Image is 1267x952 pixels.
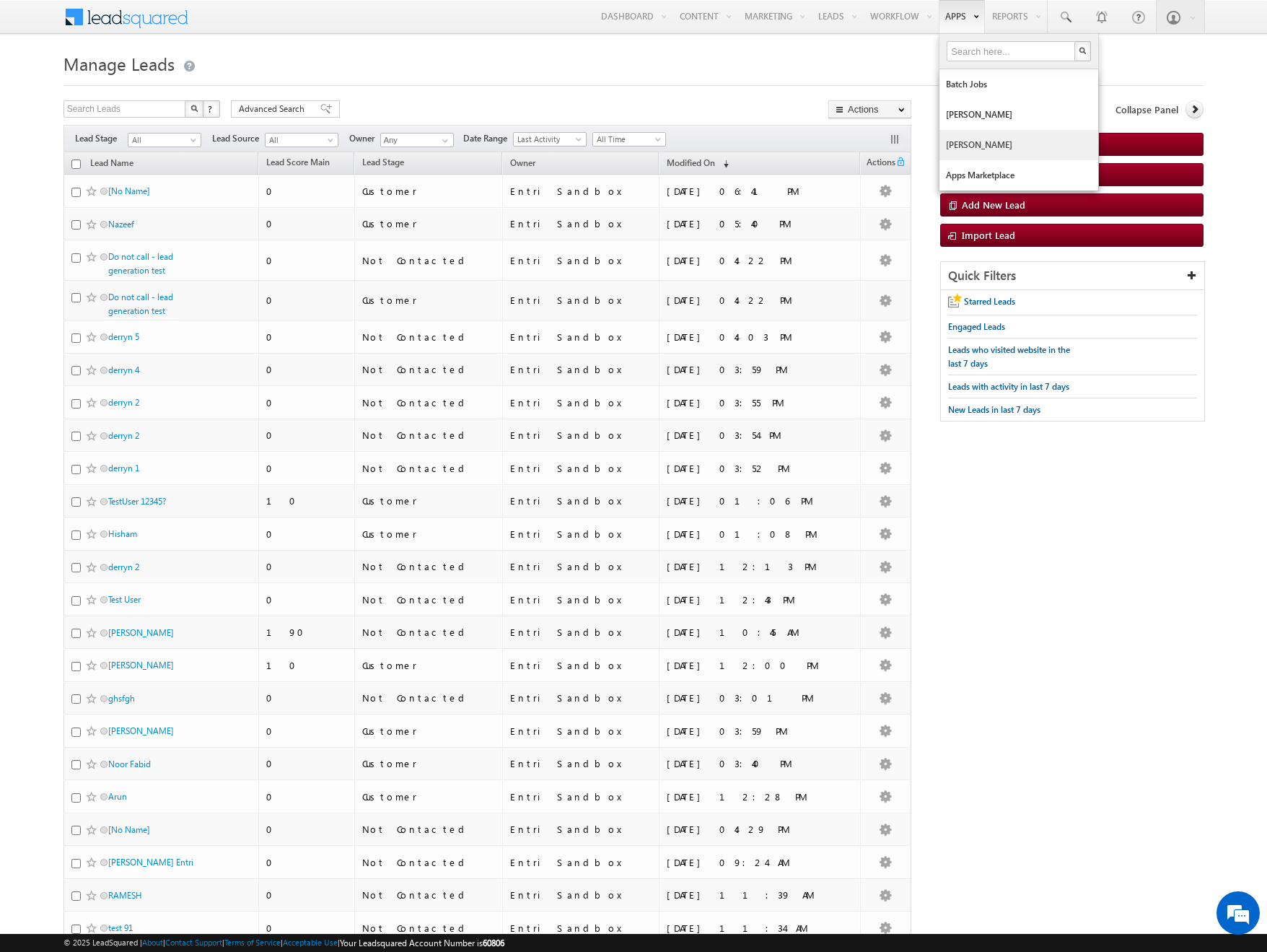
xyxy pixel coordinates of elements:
[75,76,242,95] div: Chat with us now
[165,938,222,947] a: Contact Support
[667,462,854,475] div: [DATE] 03:52 PM
[196,445,262,464] em: Start Chat
[380,133,454,147] input: Type to Search
[667,593,854,606] div: [DATE] 12:43 PM
[939,130,1098,160] a: [PERSON_NAME]
[861,154,895,173] span: Actions
[108,430,139,441] a: derryn 2
[510,217,652,230] div: Entri Sandbox
[266,528,348,541] div: 0
[947,41,1077,61] input: Search here...
[510,626,652,639] div: Entri Sandbox
[266,691,348,704] div: 0
[667,157,715,168] span: Modified On
[667,185,854,198] div: [DATE] 06:41 PM
[593,133,662,146] span: All Time
[362,363,496,376] div: Not Contacted
[108,857,193,868] a: [PERSON_NAME] Entri
[362,528,496,541] div: Customer
[1079,47,1086,54] img: Search
[510,494,652,507] div: Entri Sandbox
[434,134,452,148] a: Show All Items
[19,134,263,432] textarea: Type your message and hit 'Enter'
[667,659,854,672] div: [DATE] 12:00 PM
[283,938,338,947] a: Acceptable Use
[212,132,265,145] span: Lead Source
[362,823,496,836] div: Not Contacted
[362,494,496,507] div: Customer
[659,154,736,173] a: Modified On (sorted descending)
[667,254,854,267] div: [DATE] 04:22 PM
[355,154,411,173] a: Lead Stage
[510,294,652,307] div: Entri Sandbox
[362,217,496,230] div: Customer
[108,660,174,671] a: [PERSON_NAME]
[948,404,1040,415] span: New Leads in last 7 days
[362,626,496,639] div: Not Contacted
[266,157,330,167] span: Lead Score Main
[667,757,854,770] div: [DATE] 03:40 PM
[224,938,281,947] a: Terms of Service
[71,160,81,169] input: Check all records
[948,321,1005,332] span: Engaged Leads
[108,824,150,835] a: [No Name]
[266,790,348,803] div: 0
[667,528,854,541] div: [DATE] 01:08 PM
[510,593,652,606] div: Entri Sandbox
[962,198,1025,211] span: Add New Lead
[340,938,504,948] span: Your Leadsquared Account Number is
[266,856,348,869] div: 0
[266,294,348,307] div: 0
[514,133,582,146] span: Last Activity
[362,856,496,869] div: Not Contacted
[83,155,141,174] a: Lead Name
[128,134,197,147] span: All
[108,185,150,196] a: [No Name]
[128,133,201,147] a: All
[510,725,652,738] div: Entri Sandbox
[266,725,348,738] div: 0
[510,691,652,704] div: Entri Sandbox
[510,856,652,869] div: Entri Sandbox
[108,292,173,316] a: Do not call - lead generation test
[108,397,139,408] a: derryn 2
[667,396,854,409] div: [DATE] 03:55 PM
[266,429,348,442] div: 0
[362,560,496,573] div: Not Contacted
[108,562,139,572] a: derryn 2
[939,100,1098,130] a: [PERSON_NAME]
[667,725,854,738] div: [DATE] 03:59 PM
[667,922,854,935] div: [DATE] 11:34 AM
[828,100,911,118] button: Actions
[142,938,163,947] a: About
[266,823,348,836] div: 0
[510,396,652,409] div: Entri Sandbox
[266,134,334,147] span: All
[266,217,348,230] div: 0
[510,823,652,836] div: Entri Sandbox
[63,52,175,75] span: Manage Leads
[108,759,151,769] a: Noor Fabid
[266,396,348,409] div: 0
[510,922,652,935] div: Entri Sandbox
[510,757,652,770] div: Entri Sandbox
[510,790,652,803] div: Entri Sandbox
[108,463,139,473] a: derryn 1
[108,725,174,736] a: [PERSON_NAME]
[362,757,496,770] div: Customer
[667,691,854,704] div: [DATE] 03:01 PM
[510,659,652,672] div: Entri Sandbox
[964,296,1015,307] span: Starred Leads
[266,757,348,770] div: 0
[266,363,348,376] div: 0
[362,429,496,442] div: Not Contacted
[266,560,348,573] div: 0
[510,462,652,475] div: Entri Sandbox
[362,157,404,167] span: Lead Stage
[362,254,496,267] div: Not Contacted
[362,294,496,307] div: Customer
[266,494,348,507] div: 10
[510,560,652,573] div: Entri Sandbox
[208,102,214,115] span: ?
[362,331,496,344] div: Not Contacted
